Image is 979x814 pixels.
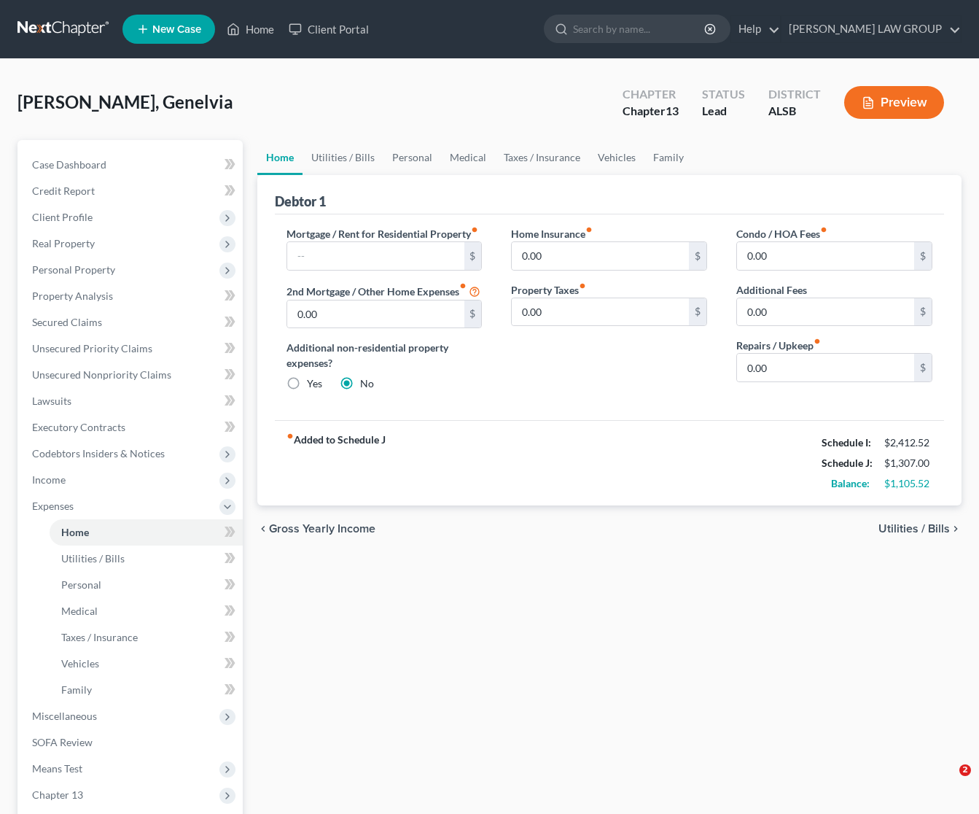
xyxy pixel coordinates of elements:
[50,572,243,598] a: Personal
[950,523,962,535] i: chevron_right
[32,211,93,223] span: Client Profile
[275,193,326,210] div: Debtor 1
[511,282,586,298] label: Property Taxes
[50,546,243,572] a: Utilities / Bills
[585,226,593,233] i: fiber_manual_record
[257,523,269,535] i: chevron_left
[914,354,932,381] div: $
[286,433,386,494] strong: Added to Schedule J
[20,283,243,309] a: Property Analysis
[464,301,482,328] div: $
[286,282,480,300] label: 2nd Mortgage / Other Home Expenses
[459,282,467,290] i: fiber_manual_record
[32,158,106,171] span: Case Dashboard
[20,152,243,178] a: Case Dashboard
[702,86,745,103] div: Status
[831,477,870,489] strong: Balance:
[878,523,962,535] button: Utilities / Bills chevron_right
[914,298,932,326] div: $
[32,762,82,775] span: Means Test
[61,578,101,591] span: Personal
[579,282,586,290] i: fiber_manual_record
[20,309,243,336] a: Secured Claims
[32,500,74,512] span: Expenses
[573,15,706,42] input: Search by name...
[441,140,495,175] a: Medical
[20,362,243,388] a: Unsecured Nonpriority Claims
[844,86,944,119] button: Preview
[914,242,932,270] div: $
[287,242,464,270] input: --
[822,436,871,449] strong: Schedule I:
[287,301,464,328] input: --
[152,24,201,35] span: New Case
[269,523,375,535] span: Gross Yearly Income
[61,526,89,538] span: Home
[768,86,821,103] div: District
[689,242,706,270] div: $
[20,178,243,204] a: Credit Report
[61,631,138,643] span: Taxes / Insurance
[32,447,165,460] span: Codebtors Insiders & Notices
[781,16,961,42] a: [PERSON_NAME] LAW GROUP
[286,226,478,241] label: Mortgage / Rent for Residential Property
[61,552,125,565] span: Utilities / Bills
[17,91,233,112] span: [PERSON_NAME], Genelvia
[61,657,99,670] span: Vehicles
[589,140,644,175] a: Vehicles
[884,476,932,491] div: $1,105.52
[814,338,821,345] i: fiber_manual_record
[383,140,441,175] a: Personal
[307,376,322,391] label: Yes
[737,354,914,381] input: --
[768,103,821,120] div: ALSB
[464,242,482,270] div: $
[623,103,679,120] div: Chapter
[257,140,303,175] a: Home
[50,651,243,677] a: Vehicles
[623,86,679,103] div: Chapter
[929,764,964,799] iframe: Intercom live chat
[32,185,95,197] span: Credit Report
[20,388,243,414] a: Lawsuits
[32,237,95,249] span: Real Property
[736,226,827,241] label: Condo / HOA Fees
[257,523,375,535] button: chevron_left Gross Yearly Income
[32,316,102,328] span: Secured Claims
[822,457,873,469] strong: Schedule J:
[511,226,593,241] label: Home Insurance
[286,433,294,440] i: fiber_manual_record
[32,421,125,433] span: Executory Contracts
[737,298,914,326] input: --
[50,519,243,546] a: Home
[736,338,821,353] label: Repairs / Upkeep
[512,242,689,270] input: --
[878,523,950,535] span: Utilities / Bills
[702,103,745,120] div: Lead
[820,226,827,233] i: fiber_manual_record
[20,414,243,441] a: Executory Contracts
[666,104,679,117] span: 13
[512,298,689,326] input: --
[50,677,243,703] a: Family
[20,336,243,362] a: Unsecured Priority Claims
[20,729,243,756] a: SOFA Review
[884,435,932,450] div: $2,412.52
[61,605,98,617] span: Medical
[32,395,71,407] span: Lawsuits
[32,788,83,801] span: Chapter 13
[495,140,589,175] a: Taxes / Insurance
[736,282,807,298] label: Additional Fees
[959,764,971,776] span: 2
[689,298,706,326] div: $
[32,342,152,354] span: Unsecured Priority Claims
[50,624,243,651] a: Taxes / Insurance
[32,710,97,722] span: Miscellaneous
[471,226,478,233] i: fiber_manual_record
[286,340,483,371] label: Additional non-residential property expenses?
[50,598,243,624] a: Medical
[731,16,780,42] a: Help
[737,242,914,270] input: --
[32,290,113,302] span: Property Analysis
[61,683,92,696] span: Family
